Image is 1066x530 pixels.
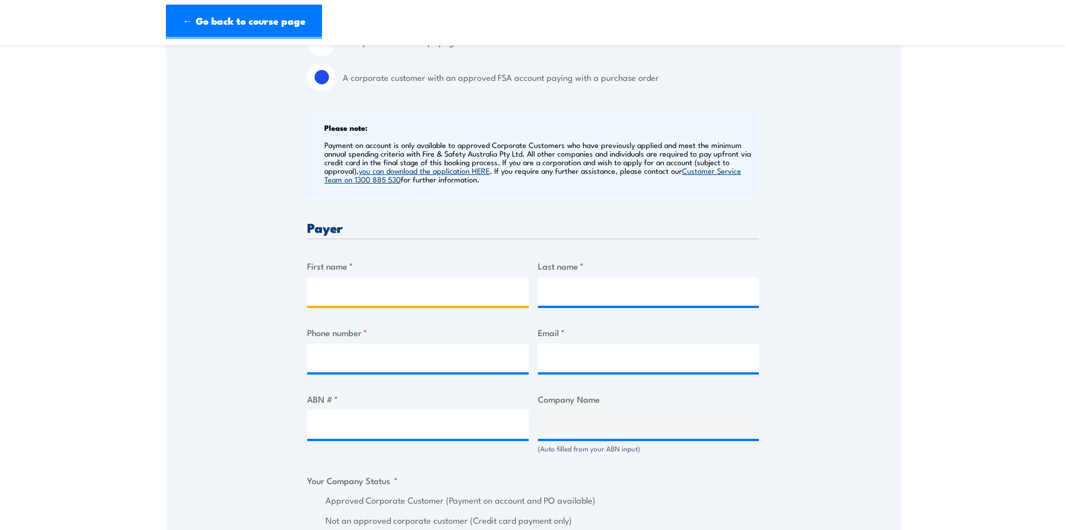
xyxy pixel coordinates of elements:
h3: Payer [307,221,759,234]
div: (Auto filled from your ABN input) [538,443,759,454]
label: ABN # [307,392,529,406]
label: Company Name [538,392,759,406]
legend: Your Company Status [307,474,398,487]
label: A corporate customer with an approved FSA account paying with a purchase order [343,63,759,92]
label: Not an approved corporate customer (Credit card payment only) [325,514,759,527]
a: ← Go back to course page [166,5,322,39]
b: Please note: [324,122,367,133]
label: First name [307,259,529,272]
a: Customer Service Team on 1300 885 530 [324,165,741,184]
label: Last name [538,259,759,272]
p: Payment on account is only available to approved Corporate Customers who have previously applied ... [324,141,756,184]
label: Approved Corporate Customer (Payment on account and PO available) [325,494,759,507]
label: Phone number [307,326,529,339]
a: you can download the application HERE [359,165,490,176]
label: Email [538,326,759,339]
